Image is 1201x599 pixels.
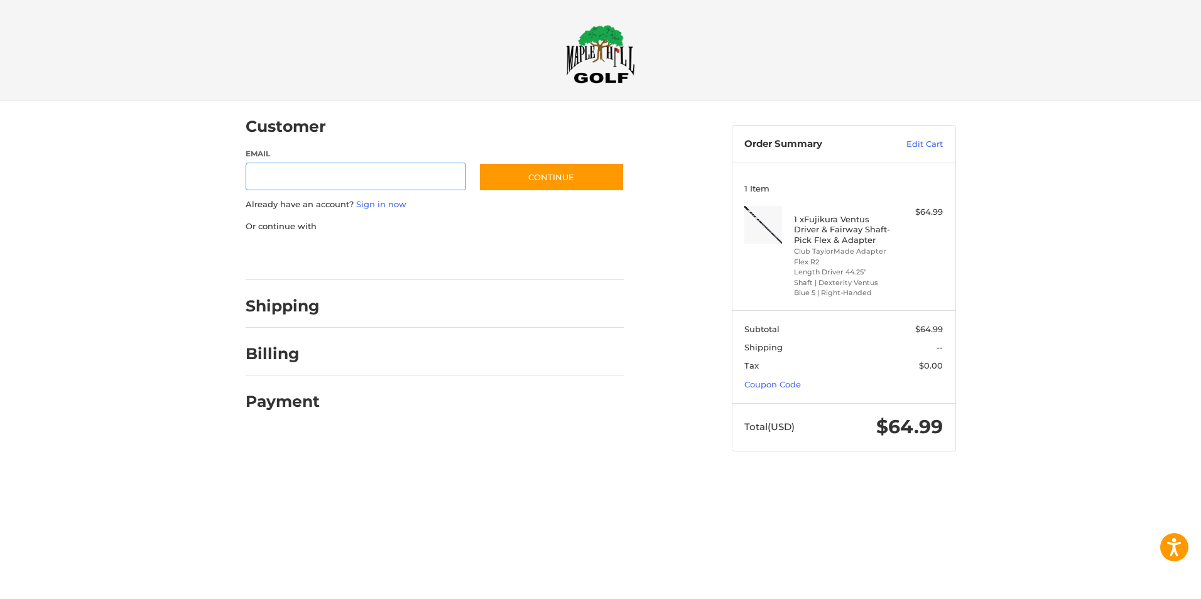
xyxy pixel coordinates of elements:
span: Total (USD) [744,421,795,433]
iframe: PayPal-venmo [454,245,548,267]
p: Already have an account? [246,198,624,211]
h3: 1 Item [744,183,943,193]
li: Shaft | Dexterity Ventus Blue 5 | Right-Handed [794,278,890,298]
img: Maple Hill Golf [566,24,635,84]
span: $64.99 [876,415,943,438]
h4: 1 x Fujikura Ventus Driver & Fairway Shaft- Pick Flex & Adapter [794,214,890,245]
li: Length Driver 44.25" [794,267,890,278]
span: Subtotal [744,324,780,334]
a: Sign in now [356,199,406,209]
span: Shipping [744,342,783,352]
h2: Billing [246,344,319,364]
h3: Order Summary [744,138,879,151]
li: Club TaylorMade Adapter [794,246,890,257]
p: Or continue with [246,220,624,233]
div: $64.99 [893,206,943,219]
h2: Customer [246,117,326,136]
a: Coupon Code [744,379,801,389]
iframe: PayPal-paypal [241,245,335,267]
label: Email [246,148,467,159]
span: $64.99 [915,324,943,334]
h2: Payment [246,392,320,411]
li: Flex R2 [794,257,890,267]
iframe: PayPal-paylater [348,245,442,267]
span: Tax [744,360,759,370]
span: -- [937,342,943,352]
span: $0.00 [919,360,943,370]
a: Edit Cart [879,138,943,151]
h2: Shipping [246,296,320,316]
button: Continue [479,163,624,192]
